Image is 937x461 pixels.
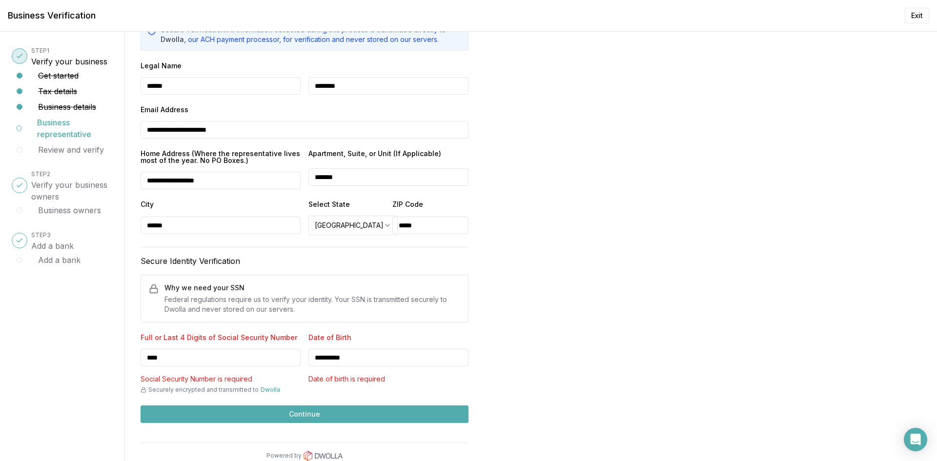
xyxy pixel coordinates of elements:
[266,452,302,460] p: Powered by
[141,334,301,341] label: Full or Last 4 Digits of Social Security Number
[31,231,51,239] span: STEP 3
[392,201,468,209] label: ZIP Code
[141,62,468,69] label: Legal Name
[308,150,468,160] label: Apartment, Suite, or Unit (If Applicable)
[141,405,468,423] button: Continue
[304,451,343,461] img: Dwolla
[261,386,280,394] a: Dwolla
[37,117,113,140] button: Business representative
[31,56,107,67] h3: Verify your business
[38,85,77,97] button: Tax details
[31,170,50,178] span: STEP 2
[161,35,184,43] a: Dwolla
[308,201,398,208] label: Select State
[161,25,462,44] p: All information collected during this process is transmitted directly to , our ACH payment proces...
[164,295,460,314] p: Federal regulations require us to verify your identity. Your SSN is transmitted securely to Dwoll...
[141,106,468,113] label: Email Address
[31,47,49,54] span: STEP 1
[31,167,113,202] button: STEP2Verify your business owners
[31,228,74,252] button: STEP3Add a bank
[141,150,301,164] label: Home Address (Where the representative lives most of the year. No PO Boxes.)
[308,374,468,384] p: Date of birth is required
[141,255,468,267] h3: Secure Identity Verification
[38,101,96,113] button: Business details
[31,240,74,252] h3: Add a bank
[8,9,96,22] h1: Business Verification
[38,204,101,216] button: Business owners
[141,386,301,394] div: Securely encrypted and transmitted to
[308,334,468,341] label: Date of Birth
[38,144,104,156] button: Review and verify
[164,283,460,293] h4: Why we need your SSN
[904,428,927,451] div: Open Intercom Messenger
[38,70,79,81] button: Get started
[38,254,81,266] button: Add a bank
[141,374,301,384] p: Social Security Number is required
[905,8,929,23] button: Exit
[31,179,113,202] h3: Verify your business owners
[141,201,301,209] label: City
[31,44,107,67] button: STEP1Verify your business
